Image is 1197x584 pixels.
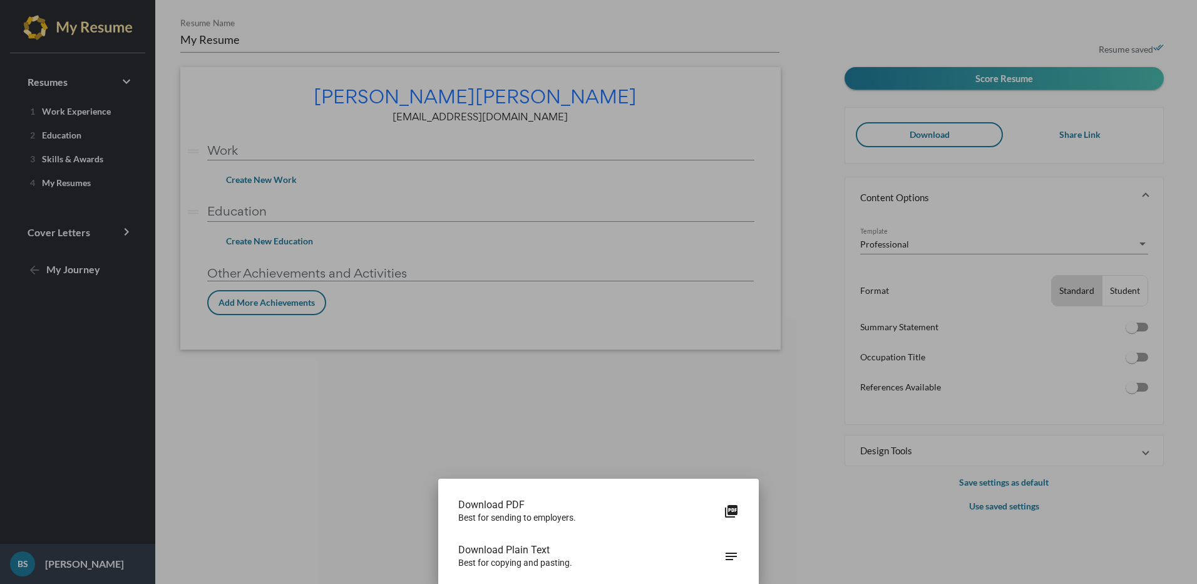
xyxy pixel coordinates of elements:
i: notes [724,549,739,564]
span: Best for copying and pasting. [458,556,724,569]
span: Download PDF [458,499,724,511]
i: picture_as_pdf [724,504,739,519]
span: Download Plain Text [458,544,724,556]
span: Best for sending to employers. [458,511,724,524]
